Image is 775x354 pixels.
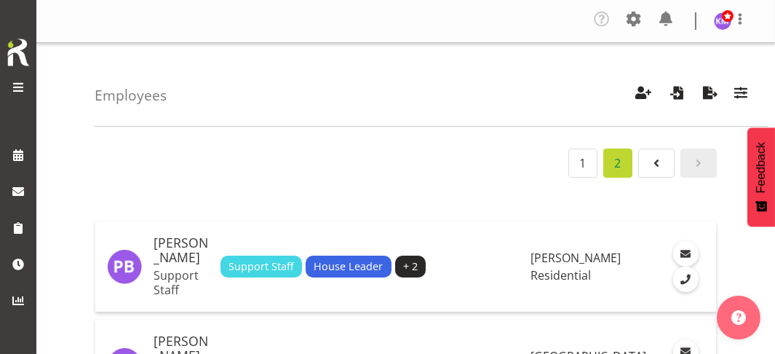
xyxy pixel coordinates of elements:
[154,268,209,297] p: Support Staff
[107,249,142,284] img: piatarihi-bubby-parangi5963.jpg
[726,79,756,111] button: Filter Employees
[673,267,699,292] a: Call Employee
[530,267,591,283] span: Residential
[4,36,33,68] img: Rosterit icon logo
[695,79,726,111] button: Export Employees
[673,241,699,267] a: Email Employee
[747,127,775,227] button: Feedback - Show survey
[628,79,659,111] button: Create Employees
[314,259,383,275] span: House Leader
[95,87,167,103] h4: Employees
[731,310,746,325] img: help-xxl-2.png
[530,250,621,266] span: [PERSON_NAME]
[661,79,692,111] button: Import Employees
[154,236,209,265] h5: [PERSON_NAME]
[228,259,294,275] span: Support Staff
[403,259,418,275] span: + 2
[714,12,731,30] img: kelly-morgan6119.jpg
[568,149,597,178] a: Page 1.
[638,149,675,178] a: Page 1.
[755,142,768,193] span: Feedback
[680,149,717,178] a: Page 3.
